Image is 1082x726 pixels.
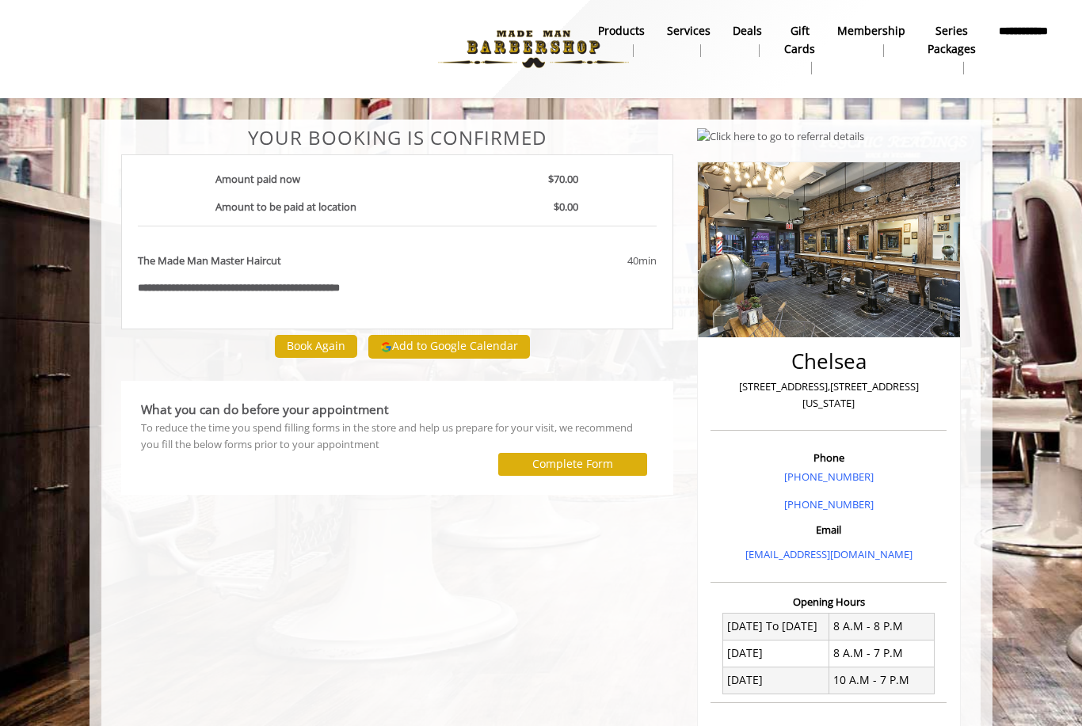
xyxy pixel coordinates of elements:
td: [DATE] To [DATE] [723,613,829,640]
b: products [598,22,645,40]
a: Gift cardsgift cards [773,20,826,78]
div: 40min [499,253,656,269]
h3: Phone [714,452,943,463]
td: [DATE] [723,667,829,694]
button: Add to Google Calendar [368,335,530,359]
b: gift cards [784,22,815,58]
a: Series packagesSeries packages [916,20,987,78]
h2: Chelsea [714,350,943,373]
center: Your Booking is confirmed [121,127,673,148]
b: Amount to be paid at location [215,200,356,214]
a: Productsproducts [587,20,656,61]
div: To reduce the time you spend filling forms in the store and help us prepare for your visit, we re... [141,420,653,453]
a: [PHONE_NUMBER] [784,497,874,511]
b: The Made Man Master Haircut [138,253,281,269]
td: [DATE] [723,640,829,667]
b: Series packages [928,22,976,58]
td: 8 A.M - 7 P.M [829,640,935,667]
b: Deals [733,22,762,40]
button: Complete Form [498,453,647,476]
td: 8 A.M - 8 P.M [829,613,935,640]
b: What you can do before your appointment [141,401,389,418]
a: ServicesServices [656,20,722,61]
img: Click here to go to referral details [697,128,864,145]
label: Complete Form [532,458,613,470]
a: DealsDeals [722,20,773,61]
b: $0.00 [554,200,578,214]
img: Made Man Barbershop logo [425,6,642,93]
b: $70.00 [548,172,578,186]
a: MembershipMembership [826,20,916,61]
button: Book Again [275,335,357,358]
b: Amount paid now [215,172,300,186]
p: [STREET_ADDRESS],[STREET_ADDRESS][US_STATE] [714,378,943,412]
b: Services [667,22,711,40]
b: Membership [837,22,905,40]
a: [PHONE_NUMBER] [784,469,874,484]
a: [EMAIL_ADDRESS][DOMAIN_NAME] [745,547,912,561]
h3: Opening Hours [711,596,947,607]
td: 10 A.M - 7 P.M [829,667,935,694]
h3: Email [714,524,943,535]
